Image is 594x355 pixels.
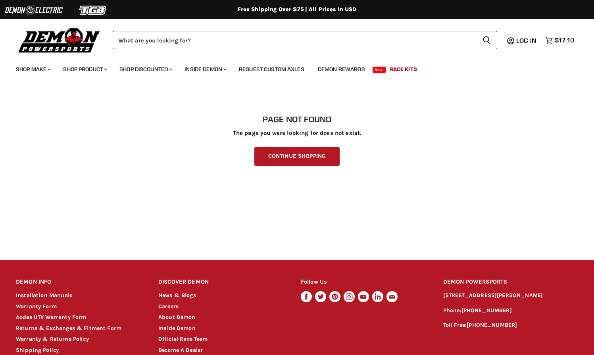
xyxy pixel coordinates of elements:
[158,336,208,342] a: Official Race Team
[16,347,59,353] a: Shipping Policy
[513,37,541,44] a: Log in
[16,273,143,292] h2: DEMON INFO
[63,3,123,18] img: TGB Logo 2
[233,61,310,77] a: Request Custom Axles
[16,130,578,136] p: The page you were looking for does not exist.
[16,303,57,310] a: Warranty Form
[373,67,386,73] span: New!
[10,61,56,77] a: Shop Make
[158,314,196,320] a: About Demon
[16,115,578,124] h1: Page not found
[113,31,497,49] form: Product
[113,31,476,49] input: Search
[16,292,72,299] a: Installation Manuals
[158,347,203,353] a: Become A Dealer
[516,36,536,44] span: Log in
[158,292,196,299] a: News & Blogs
[301,273,428,292] h2: Follow Us
[4,3,63,18] img: Demon Electric Logo 2
[158,303,179,310] a: Careers
[179,61,231,77] a: Inside Demon
[312,61,371,77] a: Demon Rewards
[57,61,112,77] a: Shop Product
[443,291,578,300] p: [STREET_ADDRESS][PERSON_NAME]
[158,273,286,292] h2: DISCOVER DEMON
[443,321,578,330] p: Toll Free:
[113,61,177,77] a: Shop Discounted
[16,336,89,342] a: Warranty & Returns Policy
[254,147,340,166] a: Continue Shopping
[16,325,121,332] a: Returns & Exchanges & Fitment Form
[443,273,578,292] h2: DEMON POWERSPORTS
[384,61,423,77] a: Race Kits
[16,314,86,320] a: Aodes UTV Warranty Form
[555,36,574,44] span: $17.10
[461,307,512,314] a: [PHONE_NUMBER]
[16,26,103,54] img: Demon Powersports
[10,58,572,77] ul: Main menu
[476,31,497,49] button: Search
[467,322,517,328] a: [PHONE_NUMBER]
[443,306,578,315] p: Phone:
[158,325,196,332] a: Inside Demon
[541,35,578,46] a: $17.10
